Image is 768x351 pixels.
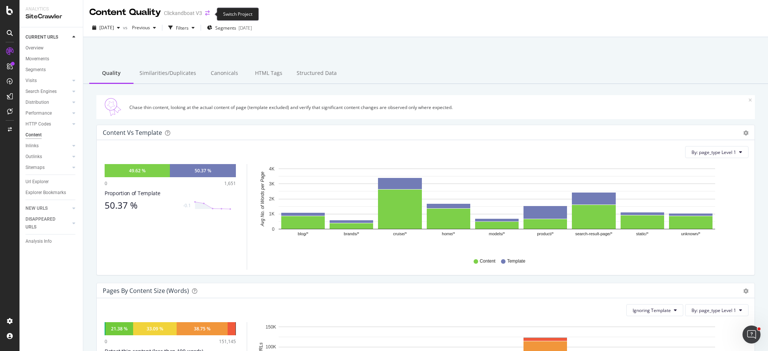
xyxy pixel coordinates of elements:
a: Content [25,131,78,139]
div: HTTP Codes [25,120,51,128]
div: Content vs Template [103,129,162,136]
div: Visits [25,77,37,85]
div: 49.62 % [129,167,145,174]
span: 2025 Aug. 31st [99,24,114,31]
a: Inlinks [25,142,70,150]
button: Previous [129,22,159,34]
div: Segments [25,66,46,74]
text: Avg No. of Words per Page [260,172,265,227]
div: Clickandboat V3 [164,9,202,17]
span: vs [123,24,129,31]
div: Content [25,131,42,139]
div: gear [743,130,748,136]
a: Movements [25,55,78,63]
svg: A chart. [256,164,741,251]
div: 38.75 % [194,326,210,332]
div: HTML Tags [246,63,291,84]
div: Analytics [25,6,77,12]
a: CURRENT URLS [25,33,70,41]
span: Ignoring Template [633,307,671,314]
div: Analysis Info [25,237,52,245]
span: Template [507,258,525,264]
div: Distribution [25,99,49,106]
text: home/* [442,232,455,236]
a: DISAPPEARED URLS [25,215,70,231]
text: 2K [269,196,274,202]
div: Canonicals [202,63,246,84]
text: blog/* [298,232,309,236]
img: Quality [99,98,126,116]
text: unknown/* [681,232,700,236]
button: Segments[DATE] [204,22,255,34]
div: Quality [89,63,133,84]
a: Sitemaps [25,164,70,172]
div: Proportion of Template [105,190,236,197]
span: Content [480,258,495,264]
a: Distribution [25,99,70,106]
div: DISAPPEARED URLS [25,215,63,231]
div: Pages by Content Size (Words) [103,287,189,294]
div: Inlinks [25,142,39,150]
div: Filters [176,25,189,31]
div: Explorer Bookmarks [25,189,66,197]
a: Url Explorer [25,178,78,186]
a: Outlinks [25,153,70,161]
span: Segments [215,25,236,31]
button: By: page_type Level 1 [685,304,748,316]
div: arrow-right-arrow-left [205,10,210,16]
text: 150K [265,324,276,330]
a: Analysis Info [25,237,78,245]
span: By: page_type Level 1 [691,307,736,314]
text: 1K [269,212,274,217]
a: HTTP Codes [25,120,70,128]
text: product/* [537,232,554,236]
text: brands/* [344,232,360,236]
div: 21.38 % [111,326,127,332]
iframe: Intercom live chat [742,326,760,344]
span: Previous [129,24,150,31]
a: Visits [25,77,70,85]
div: Movements [25,55,49,63]
div: Performance [25,109,52,117]
span: By: page_type Level 1 [691,149,736,155]
div: CURRENT URLS [25,33,58,41]
div: Search Engines [25,88,57,96]
div: Outlinks [25,153,42,161]
text: 100K [265,345,276,350]
div: -0.1 [183,202,191,209]
div: Similarities/Duplicates [133,63,202,84]
a: NEW URLS [25,205,70,212]
div: 0 [105,338,107,345]
div: [DATE] [238,25,252,31]
div: Switch Project [217,7,259,21]
text: 3K [269,181,274,187]
text: search-result-page/* [575,232,613,236]
button: By: page_type Level 1 [685,146,748,158]
a: Segments [25,66,78,74]
text: models/* [489,232,505,236]
div: Overview [25,44,43,52]
text: 4K [269,166,274,172]
div: 50.37 % [105,200,178,211]
button: Ignoring Template [626,304,683,316]
div: Url Explorer [25,178,49,186]
text: 0 [272,227,274,232]
div: gear [743,288,748,294]
div: 151,145 [219,338,236,345]
text: cruise/* [393,232,407,236]
a: Overview [25,44,78,52]
div: 0 [105,180,107,187]
div: 1,651 [224,180,236,187]
div: NEW URLS [25,205,48,212]
div: Chase thin content, looking at the actual content of page (template excluded) and verify that sig... [129,104,748,111]
div: Structured Data [291,63,343,84]
div: 33.09 % [147,326,163,332]
text: static/* [636,232,649,236]
button: [DATE] [89,22,123,34]
div: 50.37 % [195,167,211,174]
button: Filters [165,22,198,34]
a: Search Engines [25,88,70,96]
div: Content Quality [89,6,161,19]
div: SiteCrawler [25,12,77,21]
